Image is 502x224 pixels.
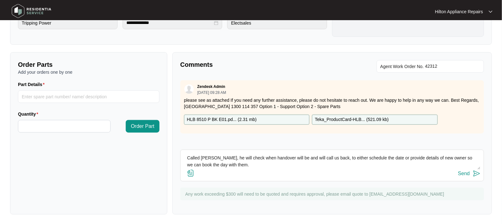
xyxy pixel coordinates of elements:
span: Order Part [131,123,154,130]
div: Send [458,171,470,176]
input: Part Details [18,90,159,103]
img: dropdown arrow [489,10,493,13]
p: [DATE] 09:28 AM [197,91,226,95]
button: Send [458,169,481,178]
p: Comments [180,60,328,69]
input: Product Fault or Query [18,17,118,29]
input: Date Purchased [126,20,213,26]
p: Zendesk Admin [197,84,225,89]
img: user.svg [184,84,194,94]
input: Quantity [18,120,110,132]
label: Quantity [18,111,41,117]
label: Part Details [18,81,47,88]
p: Order Parts [18,60,159,69]
input: Add Agent Work Order No. [425,63,480,70]
img: residentia service logo [9,2,54,20]
span: Agent Work Order No. [380,63,424,70]
img: send-icon.svg [473,170,481,177]
textarea: Called [PERSON_NAME], he will check when handover will be and will call us back, to either schedu... [184,153,481,169]
p: HLB 8510 P BK E01.pd... ( 2.31 mb ) [187,116,257,123]
button: Order Part [126,120,159,133]
p: Hilton Appliance Repairs [435,9,483,15]
p: Teka_ProductCard-HLB... ( 521.09 kb ) [315,116,389,123]
p: Add your orders one by one [18,69,159,75]
p: please see as attached If you need any further assistance, please do not hesitate to reach out. W... [184,97,480,110]
p: Any work exceeding $300 will need to be quoted and requires approval, please email quote to [EMAI... [185,191,481,197]
img: file-attachment-doc.svg [187,169,194,177]
input: Purchased From [227,17,327,29]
